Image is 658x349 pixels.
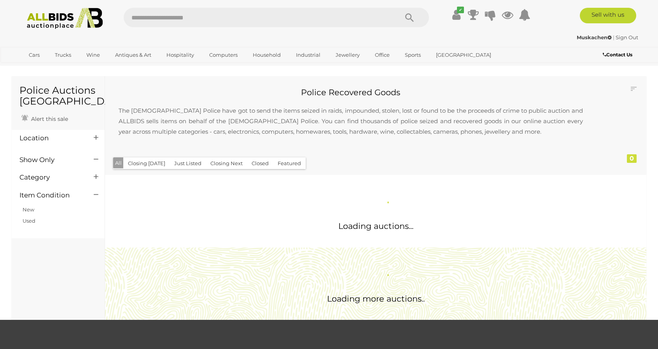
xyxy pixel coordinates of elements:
[450,8,462,22] a: ✔
[206,157,247,169] button: Closing Next
[370,49,395,61] a: Office
[29,115,68,122] span: Alert this sale
[580,8,636,23] a: Sell with us
[603,52,632,58] b: Contact Us
[291,49,325,61] a: Industrial
[400,49,426,61] a: Sports
[19,85,97,106] h1: Police Auctions [GEOGRAPHIC_DATA]
[24,49,45,61] a: Cars
[19,192,82,199] h4: Item Condition
[431,49,496,61] a: [GEOGRAPHIC_DATA]
[577,34,613,40] a: Muskachen
[23,206,34,213] a: New
[170,157,206,169] button: Just Listed
[19,174,82,181] h4: Category
[19,112,70,124] a: Alert this sale
[113,157,124,169] button: All
[247,157,273,169] button: Closed
[111,88,591,97] h2: Police Recovered Goods
[627,154,637,163] div: 0
[338,221,413,231] span: Loading auctions...
[161,49,199,61] a: Hospitality
[577,34,612,40] strong: Muskachen
[23,8,107,29] img: Allbids.com.au
[390,8,429,27] button: Search
[457,7,464,13] i: ✔
[23,218,35,224] a: Used
[616,34,638,40] a: Sign Out
[273,157,306,169] button: Featured
[248,49,286,61] a: Household
[50,49,76,61] a: Trucks
[331,49,365,61] a: Jewellery
[19,156,82,164] h4: Show Only
[123,157,170,169] button: Closing [DATE]
[111,98,591,145] p: The [DEMOGRAPHIC_DATA] Police have got to send the items seized in raids, impounded, stolen, lost...
[327,294,425,304] span: Loading more auctions..
[613,34,614,40] span: |
[204,49,243,61] a: Computers
[110,49,156,61] a: Antiques & Art
[81,49,105,61] a: Wine
[603,51,634,59] a: Contact Us
[19,134,82,142] h4: Location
